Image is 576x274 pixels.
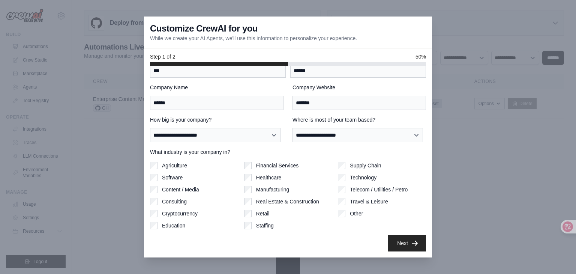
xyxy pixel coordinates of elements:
label: What industry is your company in? [150,148,426,156]
span: 50% [415,53,426,60]
label: Agriculture [162,162,187,169]
label: Content / Media [162,186,199,193]
label: How big is your company? [150,116,283,123]
label: Cryptocurrency [162,210,198,217]
label: Company Name [150,84,283,91]
label: Healthcare [256,174,282,181]
label: Other [350,210,363,217]
label: Education [162,222,185,229]
label: Real Estate & Construction [256,198,319,205]
label: Financial Services [256,162,299,169]
label: Software [162,174,183,181]
label: Travel & Leisure [350,198,388,205]
label: Company Website [292,84,426,91]
button: Next [388,235,426,251]
label: Telecom / Utilities / Petro [350,186,408,193]
label: Supply Chain [350,162,381,169]
label: Technology [350,174,376,181]
label: Retail [256,210,270,217]
iframe: Chat Widget [538,238,576,274]
p: While we create your AI Agents, we'll use this information to personalize your experience. [150,35,357,42]
label: Where is most of your team based? [292,116,426,123]
label: Manufacturing [256,186,289,193]
h3: Customize CrewAI for you [150,23,258,35]
label: Consulting [162,198,187,205]
div: 聊天小组件 [538,238,576,274]
span: Step 1 of 2 [150,53,175,60]
label: Staffing [256,222,274,229]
